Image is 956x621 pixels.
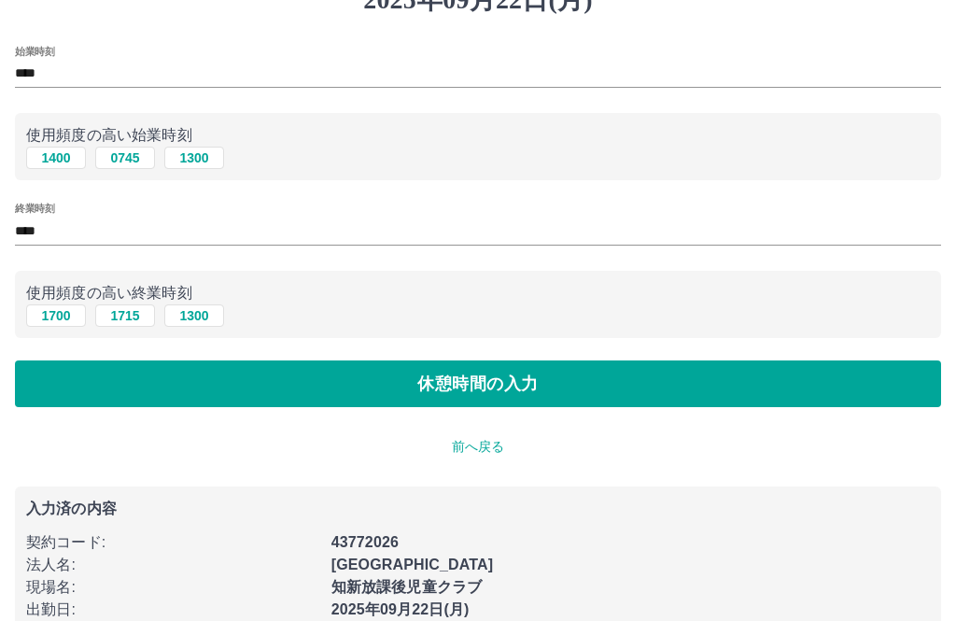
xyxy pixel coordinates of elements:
button: 休憩時間の入力 [15,361,941,408]
label: 始業時刻 [15,45,54,59]
b: 知新放課後児童クラブ [331,580,483,596]
button: 0745 [95,148,155,170]
p: 使用頻度の高い終業時刻 [26,283,930,305]
button: 1300 [164,148,224,170]
button: 1400 [26,148,86,170]
p: 契約コード : [26,532,320,555]
button: 1715 [95,305,155,328]
p: 前へ戻る [15,438,941,458]
label: 終業時刻 [15,203,54,217]
p: 使用頻度の高い始業時刻 [26,125,930,148]
button: 1300 [164,305,224,328]
b: 2025年09月22日(月) [331,602,470,618]
p: 入力済の内容 [26,502,930,517]
button: 1700 [26,305,86,328]
b: 43772026 [331,535,399,551]
p: 法人名 : [26,555,320,577]
p: 現場名 : [26,577,320,600]
b: [GEOGRAPHIC_DATA] [331,557,494,573]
